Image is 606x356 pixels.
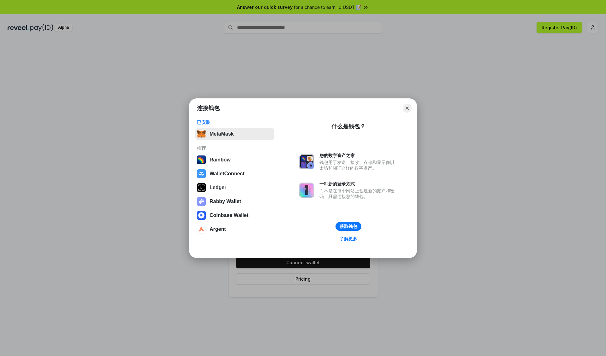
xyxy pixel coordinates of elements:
[299,183,314,198] img: svg+xml,%3Csvg%20xmlns%3D%22http%3A%2F%2Fwww.w3.org%2F2000%2Fsvg%22%20fill%3D%22none%22%20viewBox...
[319,153,398,158] div: 您的数字资产之家
[195,154,274,166] button: Rainbow
[195,128,274,140] button: MetaMask
[197,211,206,220] img: svg+xml,%3Csvg%20width%3D%2228%22%20height%3D%2228%22%20viewBox%3D%220%200%2028%2028%22%20fill%3D...
[319,160,398,171] div: 钱包用于发送、接收、存储和显示像以太坊和NFT这样的数字资产。
[197,120,272,125] div: 已安装
[197,183,206,192] img: svg+xml,%3Csvg%20xmlns%3D%22http%3A%2F%2Fwww.w3.org%2F2000%2Fsvg%22%20width%3D%2228%22%20height%3...
[210,199,241,204] div: Rabby Wallet
[195,167,274,180] button: WalletConnect
[195,209,274,222] button: Coinbase Wallet
[336,222,361,231] button: 获取钱包
[210,226,226,232] div: Argent
[299,154,314,169] img: svg+xml,%3Csvg%20xmlns%3D%22http%3A%2F%2Fwww.w3.org%2F2000%2Fsvg%22%20fill%3D%22none%22%20viewBox...
[331,123,365,130] div: 什么是钱包？
[210,185,226,190] div: Ledger
[336,235,361,243] a: 了解更多
[197,145,272,151] div: 推荐
[195,223,274,236] button: Argent
[340,224,357,229] div: 获取钱包
[197,225,206,234] img: svg+xml,%3Csvg%20width%3D%2228%22%20height%3D%2228%22%20viewBox%3D%220%200%2028%2028%22%20fill%3D...
[340,236,357,242] div: 了解更多
[195,195,274,208] button: Rabby Wallet
[210,171,245,177] div: WalletConnect
[197,104,220,112] h1: 连接钱包
[195,181,274,194] button: Ledger
[210,131,234,137] div: MetaMask
[210,157,231,163] div: Rainbow
[319,188,398,199] div: 而不是在每个网站上创建新的账户和密码，只需连接您的钱包。
[197,130,206,138] img: svg+xml,%3Csvg%20fill%3D%22none%22%20height%3D%2233%22%20viewBox%3D%220%200%2035%2033%22%20width%...
[197,169,206,178] img: svg+xml,%3Csvg%20width%3D%2228%22%20height%3D%2228%22%20viewBox%3D%220%200%2028%2028%22%20fill%3D...
[319,181,398,187] div: 一种新的登录方式
[197,197,206,206] img: svg+xml,%3Csvg%20xmlns%3D%22http%3A%2F%2Fwww.w3.org%2F2000%2Fsvg%22%20fill%3D%22none%22%20viewBox...
[210,213,248,218] div: Coinbase Wallet
[197,155,206,164] img: svg+xml,%3Csvg%20width%3D%22120%22%20height%3D%22120%22%20viewBox%3D%220%200%20120%20120%22%20fil...
[403,104,412,113] button: Close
